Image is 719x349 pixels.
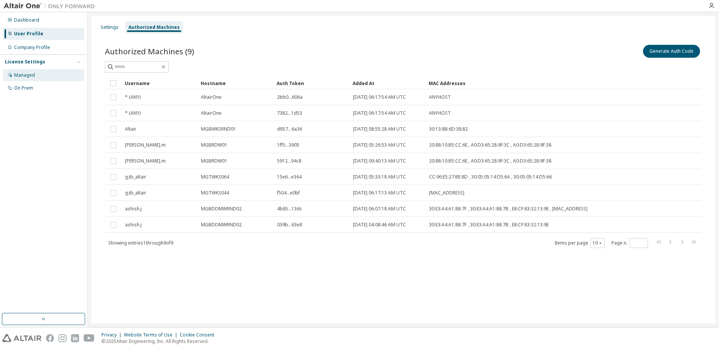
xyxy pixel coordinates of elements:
[353,174,406,180] span: [DATE] 05:33:18 AM UTC
[125,206,142,212] span: ashish.j
[611,238,648,248] span: Page n.
[353,190,406,196] span: [DATE] 06:17:13 AM UTC
[101,338,219,344] p: © 2025 Altair Engineering, Inc. All Rights Reserved.
[105,46,194,57] span: Authorized Machines (9)
[592,240,603,246] button: 10
[101,332,124,338] div: Privacy
[108,240,173,246] span: Showing entries 1 through 9 of 9
[5,59,45,65] div: License Settings
[353,158,406,164] span: [DATE] 09:40:13 AM UTC
[429,222,549,228] span: 30:E3:A4:A1:88:7F , 30:E3:A4:A1:88:7B , E8:CF:83:32:13:9E
[125,110,141,116] span: * (ANY)
[353,126,406,132] span: [DATE] 08:55:28 AM UTC
[180,332,219,338] div: Cookie Consent
[84,334,95,342] img: youtube.svg
[353,110,406,116] span: [DATE] 06:17:54 AM UTC
[46,334,54,342] img: facebook.svg
[14,44,50,51] div: Company Profile
[429,190,464,196] span: [MAC_ADDRESS]
[59,334,67,342] img: instagram.svg
[277,94,302,100] span: 2bb0...606a
[201,206,242,212] span: MGBDDMWRND02
[353,94,406,100] span: [DATE] 06:17:54 AM UTC
[125,142,166,148] span: [PERSON_NAME].m
[353,142,406,148] span: [DATE] 05:26:53 AM UTC
[2,334,41,342] img: altair_logo.svg
[125,158,166,164] span: [PERSON_NAME].m
[277,77,347,89] div: Auth Token
[201,190,229,196] span: MGTWKS044
[201,126,236,132] span: MGBWKSRND01
[14,72,35,78] div: Managed
[643,45,700,58] button: Generate Auth Code
[429,94,451,100] span: ANYHOST
[429,206,588,212] span: 30:E3:A4:A1:88:7F , 30:E3:A4:A1:88:7B , E8:CF:83:32:13:9E , [MAC_ADDRESS]
[277,158,301,164] span: 5912...94c8
[14,17,39,23] div: Dashboard
[201,158,227,164] span: MGBRDW01
[277,110,302,116] span: 7382...1d53
[4,2,99,10] img: Altair One
[277,126,302,132] span: d857...6a36
[128,24,180,30] div: Authorized Machines
[71,334,79,342] img: linkedin.svg
[201,142,227,148] span: MGBRDW01
[277,174,302,180] span: 15e6...e364
[429,158,551,164] span: 20:88:10:B5:CC:6E , A0:D3:65:28:9F:3C , A0:D3:65:28:9F:38
[14,31,43,37] div: User Profile
[125,174,146,180] span: gzb_altair
[554,238,605,248] span: Items per page
[353,77,423,89] div: Added At
[277,206,302,212] span: 4b85...13dc
[125,222,142,228] span: ashish.j
[125,126,136,132] span: Altair
[277,222,302,228] span: 039b...63e8
[353,206,406,212] span: [DATE] 06:07:18 AM UTC
[201,222,242,228] span: MGBDDMWRND02
[429,174,552,180] span: CC:96:E5:27:BE:8D , 30:05:05:14:D5:6A , 30:05:05:14:D5:66
[277,190,300,196] span: f504...e0bf
[125,77,195,89] div: Username
[429,142,551,148] span: 20:88:10:B5:CC:6E , A0:D3:65:28:9F:3C , A0:D3:65:28:9F:38
[429,110,451,116] span: ANYHOST
[429,126,468,132] span: 30:13:8B:6D:38:82
[14,85,33,91] div: On Prem
[353,222,406,228] span: [DATE] 04:08:46 AM UTC
[277,142,299,148] span: 1ff5...3905
[201,77,271,89] div: Hostname
[125,94,141,100] span: * (ANY)
[124,332,180,338] div: Website Terms of Use
[101,24,119,30] div: Settings
[429,77,622,89] div: MAC Addresses
[201,110,222,116] span: AltairOne
[201,94,222,100] span: AltairOne
[125,190,146,196] span: gzb_altair
[201,174,229,180] span: MGTWKS064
